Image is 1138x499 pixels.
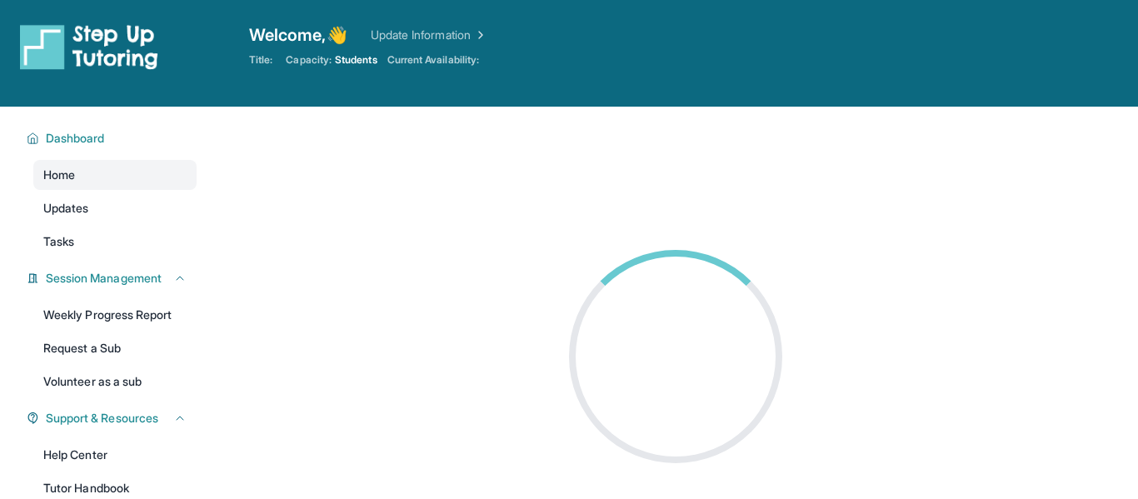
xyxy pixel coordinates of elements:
[33,440,197,470] a: Help Center
[33,160,197,190] a: Home
[46,270,162,287] span: Session Management
[39,410,187,427] button: Support & Resources
[33,367,197,397] a: Volunteer as a sub
[249,23,347,47] span: Welcome, 👋
[286,53,332,67] span: Capacity:
[20,23,158,70] img: logo
[33,300,197,330] a: Weekly Progress Report
[371,27,487,43] a: Update Information
[335,53,377,67] span: Students
[471,27,487,43] img: Chevron Right
[43,233,74,250] span: Tasks
[33,227,197,257] a: Tasks
[39,130,187,147] button: Dashboard
[39,270,187,287] button: Session Management
[33,193,197,223] a: Updates
[43,200,89,217] span: Updates
[46,410,158,427] span: Support & Resources
[46,130,105,147] span: Dashboard
[387,53,479,67] span: Current Availability:
[249,53,272,67] span: Title:
[43,167,75,183] span: Home
[33,333,197,363] a: Request a Sub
